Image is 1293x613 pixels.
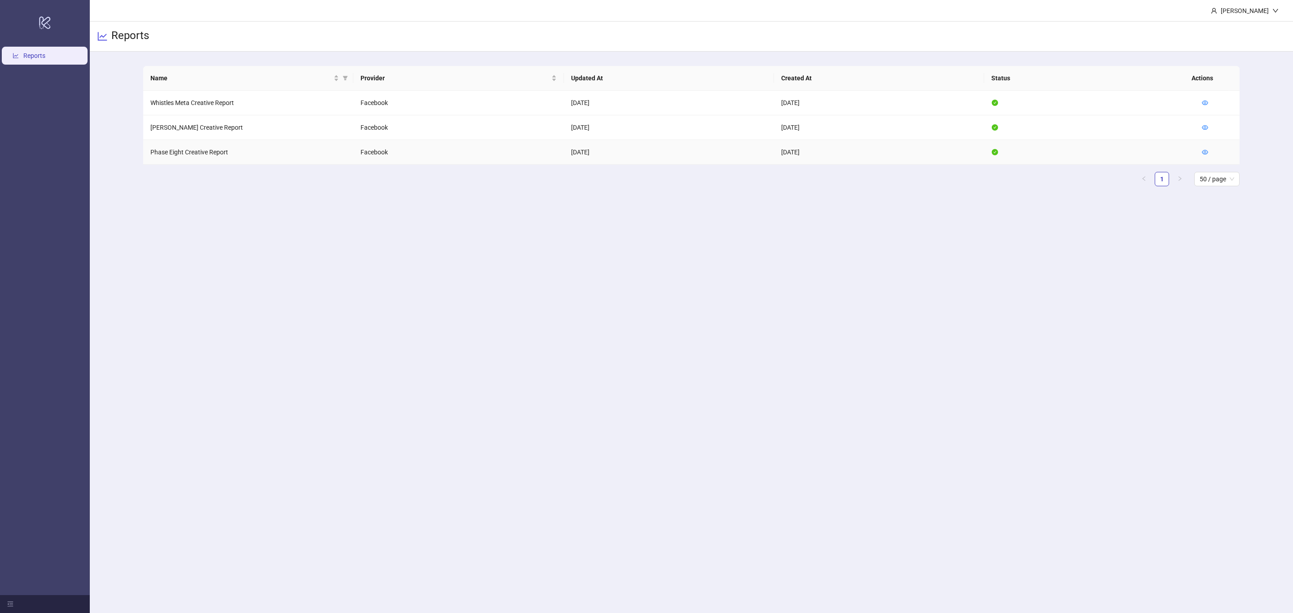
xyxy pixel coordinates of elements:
[1217,6,1272,16] div: [PERSON_NAME]
[1202,100,1208,106] span: eye
[1272,8,1279,14] span: down
[1202,149,1208,156] a: eye
[564,91,774,115] td: [DATE]
[1202,149,1208,155] span: eye
[1155,172,1169,186] li: 1
[353,66,563,91] th: Provider
[361,73,549,83] span: Provider
[23,53,45,60] a: Reports
[353,91,563,115] td: Facebook
[143,91,353,115] td: Whistles Meta Creative Report
[774,140,984,165] td: [DATE]
[1173,172,1187,186] li: Next Page
[1173,172,1187,186] button: right
[564,140,774,165] td: [DATE]
[143,66,353,91] th: Name
[1184,66,1229,91] th: Actions
[984,66,1194,91] th: Status
[353,140,563,165] td: Facebook
[564,115,774,140] td: [DATE]
[564,66,774,91] th: Updated At
[992,100,998,106] span: check-circle
[1141,176,1147,181] span: left
[774,66,984,91] th: Created At
[111,29,149,44] h3: Reports
[1194,172,1240,186] div: Page Size
[774,91,984,115] td: [DATE]
[1177,176,1183,181] span: right
[1155,172,1169,186] a: 1
[7,601,13,607] span: menu-fold
[1211,8,1217,14] span: user
[1137,172,1151,186] button: left
[1202,124,1208,131] a: eye
[143,115,353,140] td: [PERSON_NAME] Creative Report
[353,115,563,140] td: Facebook
[1137,172,1151,186] li: Previous Page
[1202,99,1208,106] a: eye
[992,149,998,155] span: check-circle
[343,75,348,81] span: filter
[1200,172,1234,186] span: 50 / page
[143,140,353,165] td: Phase Eight Creative Report
[774,115,984,140] td: [DATE]
[992,124,998,131] span: check-circle
[150,73,332,83] span: Name
[341,71,350,85] span: filter
[97,31,108,42] span: line-chart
